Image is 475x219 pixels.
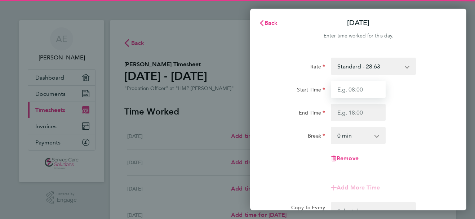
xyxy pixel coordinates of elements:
button: Back [252,16,285,30]
input: E.g. 18:00 [331,104,386,121]
span: Remove [337,155,359,162]
label: Copy To Every Following [285,204,325,217]
input: E.g. 08:00 [331,81,386,98]
p: [DATE] [347,18,369,28]
label: End Time [299,109,325,118]
div: Enter time worked for this day. [250,32,466,40]
span: Back [265,19,278,26]
label: Break [308,133,325,141]
button: Remove [331,156,359,161]
label: Rate [310,63,325,72]
label: Start Time [297,86,325,95]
